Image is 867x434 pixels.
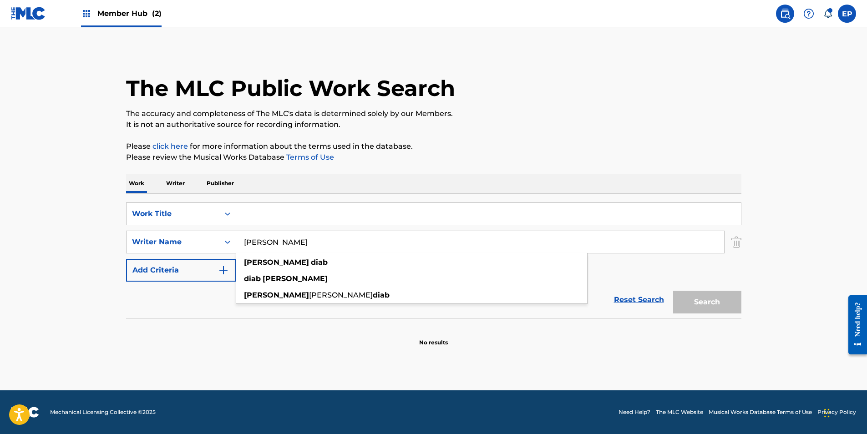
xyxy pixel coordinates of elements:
[152,142,188,151] a: click here
[132,237,214,247] div: Writer Name
[97,8,162,19] span: Member Hub
[50,408,156,416] span: Mechanical Licensing Collective © 2025
[609,290,669,310] a: Reset Search
[823,9,832,18] div: Notifications
[126,152,741,163] p: Please review the Musical Works Database
[126,202,741,318] form: Search Form
[842,288,867,362] iframe: Resource Center
[126,174,147,193] p: Work
[780,8,791,19] img: search
[11,407,39,418] img: logo
[263,274,328,283] strong: [PERSON_NAME]
[309,291,373,299] span: [PERSON_NAME]
[776,5,794,23] a: Public Search
[244,258,309,267] strong: [PERSON_NAME]
[373,291,390,299] strong: diab
[132,208,214,219] div: Work Title
[244,274,261,283] strong: diab
[838,5,856,23] div: User Menu
[163,174,188,193] p: Writer
[656,408,703,416] a: The MLC Website
[152,9,162,18] span: (2)
[244,291,309,299] strong: [PERSON_NAME]
[619,408,650,416] a: Need Help?
[284,153,334,161] a: Terms of Use
[218,265,229,276] img: 9d2ae6d4665cec9f34b9.svg
[126,108,741,119] p: The accuracy and completeness of The MLC's data is determined solely by our Members.
[817,408,856,416] a: Privacy Policy
[11,7,46,20] img: MLC Logo
[126,75,455,102] h1: The MLC Public Work Search
[419,328,448,347] p: No results
[800,5,818,23] div: Help
[709,408,812,416] a: Musical Works Database Terms of Use
[821,390,867,434] iframe: Chat Widget
[81,8,92,19] img: Top Rightsholders
[126,119,741,130] p: It is not an authoritative source for recording information.
[126,141,741,152] p: Please for more information about the terms used in the database.
[311,258,328,267] strong: diab
[803,8,814,19] img: help
[126,259,236,282] button: Add Criteria
[824,399,830,427] div: Drag
[204,174,237,193] p: Publisher
[731,231,741,253] img: Delete Criterion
